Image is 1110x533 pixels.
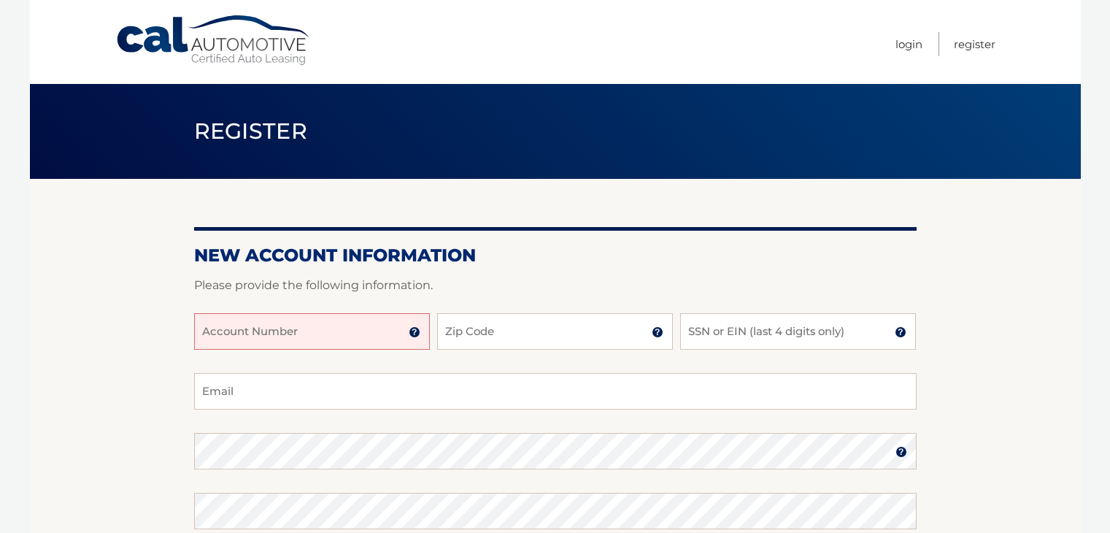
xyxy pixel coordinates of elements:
input: SSN or EIN (last 4 digits only) [680,313,916,350]
a: Register [954,32,995,56]
input: Zip Code [437,313,673,350]
img: tooltip.svg [895,326,906,338]
span: Register [194,118,308,145]
input: Account Number [194,313,430,350]
h2: New Account Information [194,245,917,266]
a: Cal Automotive [115,15,312,66]
img: tooltip.svg [652,326,663,338]
input: Email [194,373,917,410]
img: tooltip.svg [895,446,907,458]
p: Please provide the following information. [194,275,917,296]
a: Login [895,32,922,56]
img: tooltip.svg [409,326,420,338]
